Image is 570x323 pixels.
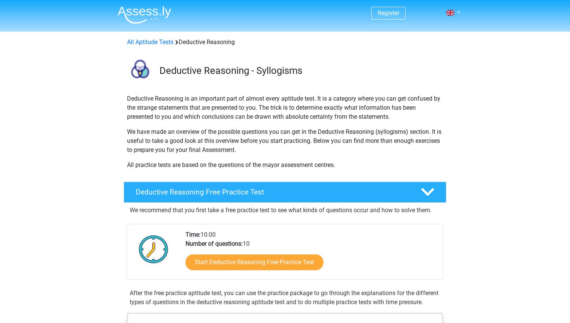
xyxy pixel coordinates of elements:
div: After the free practice aptitude test, you can use the practice package to go through the explana... [127,289,443,307]
a: Register [378,9,399,17]
a: Deductive Reasoning Free Practice Test [121,182,449,203]
img: deductive reasoning [124,56,156,88]
div: Deductive Reasoning [124,38,446,47]
a: Start Deductive Reasoning Free Practice Test [185,254,323,270]
b: Number of questions: [185,240,243,247]
img: Clock [135,230,173,268]
p: We recommend that you first take a free practice test to see what kinds of questions occur and ho... [130,206,440,215]
p: All practice tests are based on the questions of the mayor assessment centres. [127,161,443,170]
div: 10:00 10 [180,230,443,279]
a: All Aptitude Tests [127,38,173,46]
h3: Deductive Reasoning - Syllogisms [159,65,440,77]
p: We have made an overview of the possible questions you can get in the Deductive Reasoning (syllog... [127,127,443,155]
h4: Deductive Reasoning Free Practice Test [136,188,409,196]
p: Deductive Reasoning is an important part of almost every aptitude test. It is a category where yo... [127,94,443,121]
b: Time: [185,231,201,238]
img: Assessly [118,6,171,24]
